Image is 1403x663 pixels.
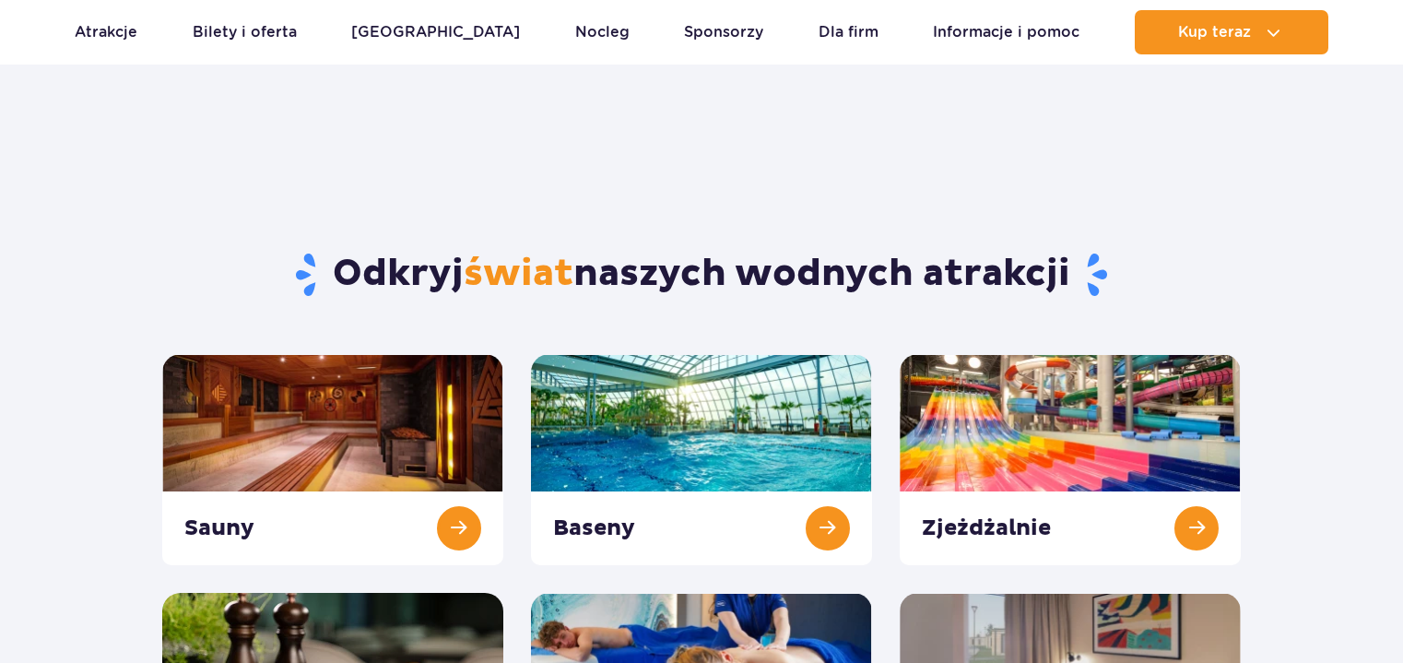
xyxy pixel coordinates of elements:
[575,10,630,54] a: Nocleg
[75,10,137,54] a: Atrakcje
[819,10,878,54] a: Dla firm
[933,10,1079,54] a: Informacje i pomoc
[464,251,573,297] span: świat
[193,10,297,54] a: Bilety i oferta
[351,10,520,54] a: [GEOGRAPHIC_DATA]
[1178,24,1251,41] span: Kup teraz
[1135,10,1328,54] button: Kup teraz
[684,10,763,54] a: Sponsorzy
[162,251,1242,299] h1: Odkryj naszych wodnych atrakcji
